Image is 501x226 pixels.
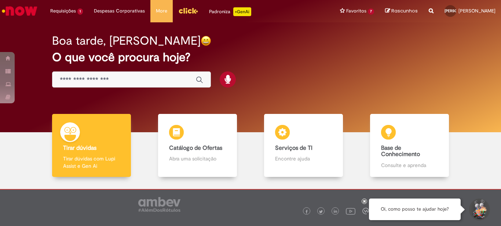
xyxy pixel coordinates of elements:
b: Tirar dúvidas [63,144,96,152]
p: +GenAi [233,7,251,16]
span: Despesas Corporativas [94,7,145,15]
p: Consulte e aprenda [381,162,438,169]
a: Base de Conhecimento Consulte e aprenda [356,114,462,177]
button: Iniciar Conversa de Suporte [468,199,490,221]
b: Catálogo de Ofertas [169,144,222,152]
div: Padroniza [209,7,251,16]
h2: Boa tarde, [PERSON_NAME] [52,34,201,47]
img: happy-face.png [201,36,211,46]
h2: O que você procura hoje? [52,51,449,64]
span: [PERSON_NAME] [445,8,473,13]
span: 7 [368,8,374,15]
img: logo_footer_facebook.png [305,210,308,214]
a: Serviços de TI Encontre ajuda [251,114,356,177]
span: 1 [77,8,83,15]
span: [PERSON_NAME] [458,8,495,14]
img: click_logo_yellow_360x200.png [178,5,198,16]
span: More [156,7,167,15]
img: logo_footer_linkedin.png [334,210,337,214]
span: Requisições [50,7,76,15]
img: logo_footer_workplace.png [362,208,369,214]
img: logo_footer_youtube.png [346,206,355,216]
b: Base de Conhecimento [381,144,420,158]
span: Rascunhos [391,7,418,14]
p: Tirar dúvidas com Lupi Assist e Gen Ai [63,155,120,170]
p: Encontre ajuda [275,155,332,162]
b: Serviços de TI [275,144,312,152]
a: Tirar dúvidas Tirar dúvidas com Lupi Assist e Gen Ai [39,114,145,177]
img: logo_footer_twitter.png [319,210,323,214]
a: Catálogo de Ofertas Abra uma solicitação [145,114,251,177]
span: Favoritos [346,7,366,15]
img: ServiceNow [1,4,39,18]
div: Oi, como posso te ajudar hoje? [369,199,461,220]
a: Rascunhos [385,8,418,15]
p: Abra uma solicitação [169,155,226,162]
img: logo_footer_ambev_rotulo_gray.png [138,197,180,212]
